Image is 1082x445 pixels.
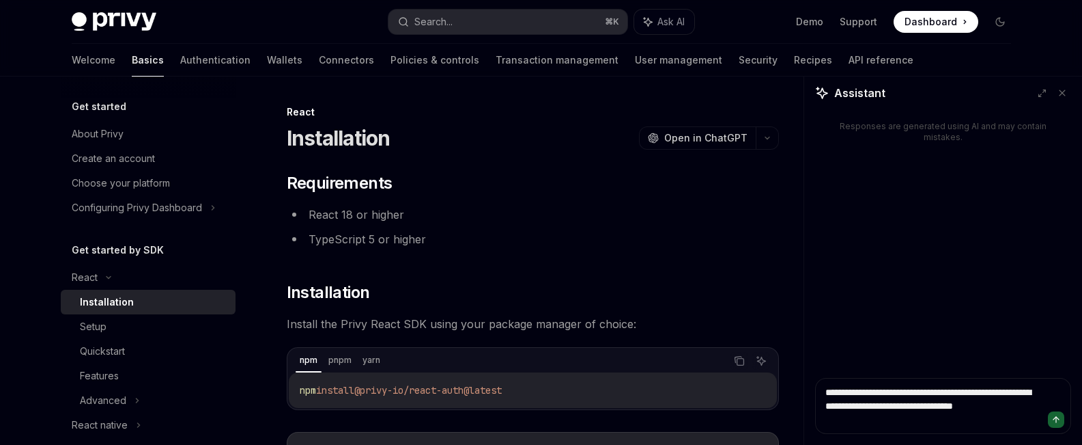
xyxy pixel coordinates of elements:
h1: Installation [287,126,390,150]
li: React 18 or higher [287,205,779,224]
div: Installation [80,294,134,310]
div: Create an account [72,150,155,167]
a: Support [840,15,877,29]
span: npm [300,384,316,396]
a: Security [739,44,778,77]
div: pnpm [324,352,356,368]
a: Create an account [61,146,236,171]
button: Ask AI [752,352,770,370]
a: Authentication [180,44,251,77]
div: Configuring Privy Dashboard [72,200,202,216]
span: Requirements [287,172,393,194]
button: Send message [1048,412,1064,428]
button: Ask AI [634,10,694,34]
a: Demo [796,15,823,29]
div: About Privy [72,126,124,142]
button: Toggle dark mode [989,11,1011,33]
div: Choose your platform [72,175,170,191]
span: Assistant [834,85,885,101]
a: Connectors [319,44,374,77]
div: React [287,105,779,119]
a: About Privy [61,122,236,146]
span: ⌘ K [605,16,619,27]
li: TypeScript 5 or higher [287,230,779,249]
button: Search...⌘K [388,10,627,34]
span: Installation [287,282,370,304]
span: Dashboard [905,15,957,29]
a: Policies & controls [390,44,479,77]
a: Quickstart [61,339,236,364]
a: Wallets [267,44,302,77]
span: Open in ChatGPT [664,131,748,145]
a: API reference [849,44,913,77]
div: Search... [414,14,453,30]
a: Welcome [72,44,115,77]
span: Ask AI [657,15,685,29]
div: React native [72,417,128,433]
div: Responses are generated using AI and may contain mistakes. [837,121,1049,143]
span: Install the Privy React SDK using your package manager of choice: [287,314,779,334]
a: Transaction management [496,44,618,77]
a: Choose your platform [61,171,236,195]
button: Copy the contents from the code block [730,352,748,370]
div: Setup [80,319,106,335]
a: Recipes [794,44,832,77]
div: npm [296,352,322,368]
img: dark logo [72,12,156,31]
a: Basics [132,44,164,77]
a: Setup [61,314,236,339]
a: Dashboard [894,11,978,33]
span: install [316,384,354,396]
a: Features [61,364,236,388]
div: React [72,269,98,286]
h5: Get started by SDK [72,242,164,258]
a: Installation [61,290,236,314]
a: User management [635,44,722,77]
span: @privy-io/react-auth@latest [354,384,502,396]
div: Features [80,368,119,384]
div: yarn [358,352,384,368]
div: Advanced [80,392,126,409]
button: Open in ChatGPT [639,126,756,150]
h5: Get started [72,98,126,115]
div: Quickstart [80,343,125,360]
